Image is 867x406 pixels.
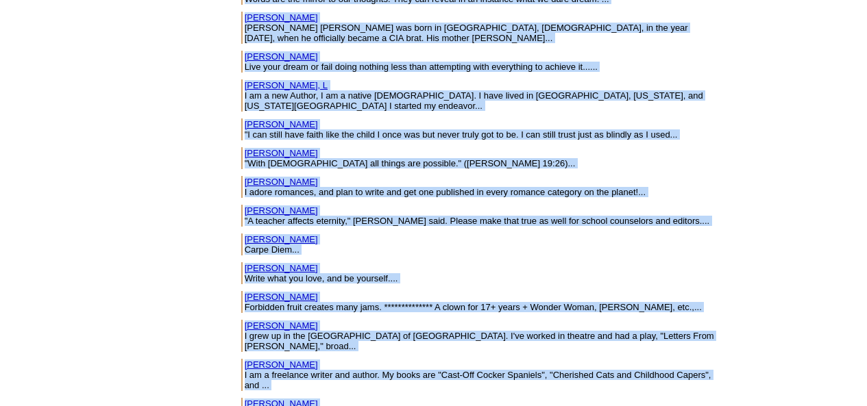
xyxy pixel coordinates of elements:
font: "I can still have faith like the child I once was but never truly got to be. I can still trust ju... [245,129,678,140]
a: [PERSON_NAME] [245,205,318,216]
font: "With [DEMOGRAPHIC_DATA] all things are possible." ([PERSON_NAME] 19:26)... [245,158,576,168]
a: [PERSON_NAME] [245,292,318,302]
a: [PERSON_NAME] [245,263,318,273]
a: [PERSON_NAME] [245,119,318,129]
font: Live your dream or fail doing nothing less than attempting with everything to achieve it...... [245,62,598,72]
font: I grew up in the [GEOGRAPHIC_DATA] of [GEOGRAPHIC_DATA]. I've worked in theatre and had a play, "... [245,331,714,351]
font: [PERSON_NAME] [PERSON_NAME] was born in [GEOGRAPHIC_DATA], [DEMOGRAPHIC_DATA], in the year [DATE]... [245,23,688,43]
a: [PERSON_NAME] [245,359,318,370]
a: [PERSON_NAME], L [245,80,328,90]
font: "A teacher affects eternity," [PERSON_NAME] said. Please make that true as well for school counse... [245,216,710,226]
a: [PERSON_NAME] [245,12,318,23]
font: Carpe Diem... [245,244,300,255]
a: [PERSON_NAME] [245,234,318,244]
a: [PERSON_NAME] [245,320,318,331]
font: I am a freelance writer and author. My books are "Cast-Off Cocker Spaniels", "Cherished Cats and ... [245,370,711,390]
a: [PERSON_NAME] [245,148,318,158]
a: [PERSON_NAME] [245,177,318,187]
font: Forbidden fruit creates many jams. ************** A clown for 17+ years + Wonder Woman, [PERSON_N... [245,302,702,312]
font: Write what you love, and be yourself.... [245,273,398,283]
font: I adore romances, and plan to write and get one published in every romance category on the planet... [245,187,646,197]
a: [PERSON_NAME] [245,51,318,62]
font: I am a new Author, I am a native [DEMOGRAPHIC_DATA]. I have lived in [GEOGRAPHIC_DATA], [US_STATE... [245,90,703,111]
